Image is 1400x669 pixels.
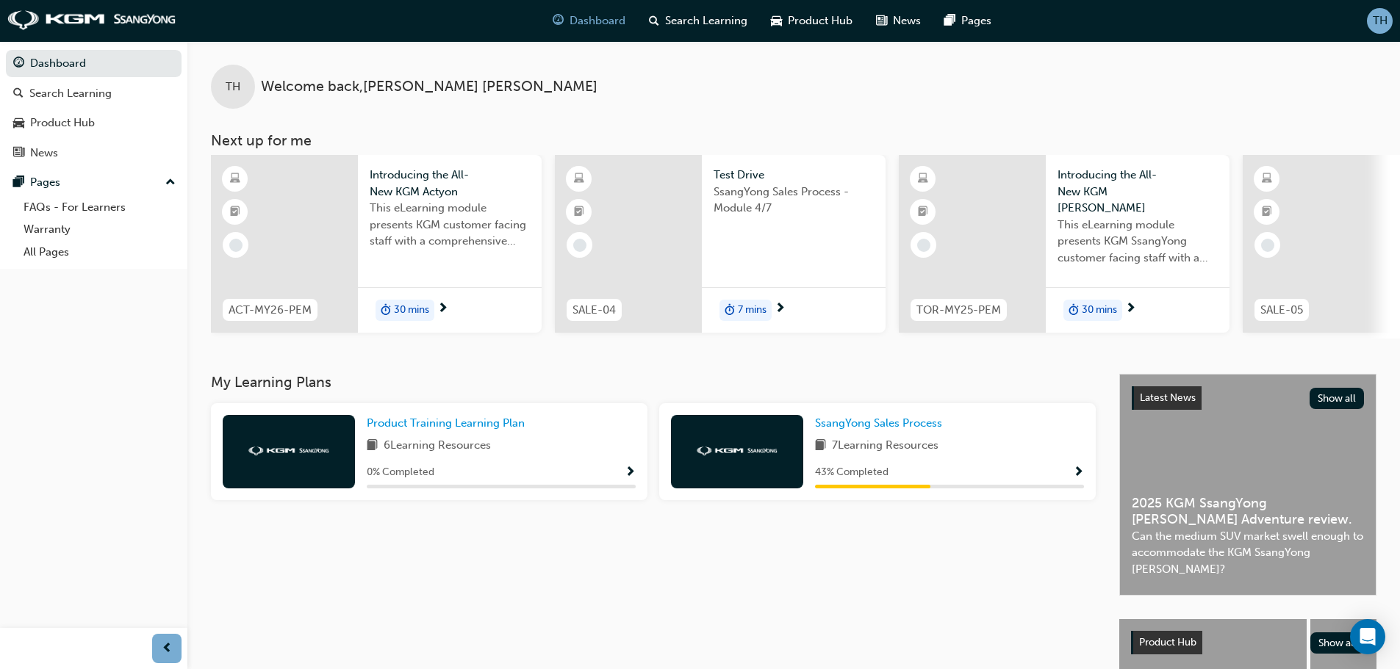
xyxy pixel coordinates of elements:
span: This eLearning module presents KGM SsangYong customer facing staff with a comprehensive introduct... [1058,217,1218,267]
a: Latest NewsShow all2025 KGM SsangYong [PERSON_NAME] Adventure review.Can the medium SUV market sw... [1119,374,1376,596]
span: Introducing the All-New KGM [PERSON_NAME] [1058,167,1218,217]
span: Search Learning [665,12,747,29]
a: search-iconSearch Learning [637,6,759,36]
span: learningResourceType_ELEARNING-icon [918,170,928,189]
button: DashboardSearch LearningProduct HubNews [6,47,182,169]
span: booktick-icon [918,203,928,222]
button: Show Progress [625,463,636,482]
span: SsangYong Sales Process [815,416,942,430]
span: car-icon [13,117,24,130]
span: duration-icon [381,301,391,320]
a: Latest NewsShow all [1132,386,1364,410]
a: SsangYong Sales Process [815,415,948,432]
span: 7 Learning Resources [832,437,938,455]
span: This eLearning module presents KGM customer facing staff with a comprehensive introduction to the... [370,200,530,250]
span: TH [226,79,240,95]
img: kgm [697,446,778,456]
span: book-icon [815,437,826,455]
span: TH [1373,12,1388,29]
span: learningRecordVerb_NONE-icon [573,239,586,252]
span: book-icon [367,437,378,455]
span: Welcome back , [PERSON_NAME] [PERSON_NAME] [261,79,597,95]
span: pages-icon [13,176,24,189]
span: search-icon [649,12,659,30]
span: TOR-MY25-PEM [916,302,1001,319]
span: learningRecordVerb_NONE-icon [917,239,930,252]
span: booktick-icon [574,203,584,222]
span: duration-icon [725,301,735,320]
span: guage-icon [13,57,24,70]
span: booktick-icon [1262,203,1272,222]
span: SALE-05 [1260,302,1303,319]
span: Show Progress [1073,466,1084,480]
a: SALE-04Test DriveSsangYong Sales Process - Module 4/7duration-icon7 mins [555,155,886,333]
span: SALE-04 [572,302,616,319]
span: guage-icon [553,12,564,30]
span: Test Drive [714,167,874,184]
div: News [30,145,58,162]
a: Product HubShow all [1131,631,1365,654]
span: 43 % Completed [815,464,889,481]
a: Product Training Learning Plan [367,415,531,432]
span: next-icon [775,303,786,316]
div: Open Intercom Messenger [1350,619,1385,654]
span: Latest News [1140,391,1196,404]
button: Show all [1310,388,1365,409]
h3: Next up for me [187,132,1400,149]
a: TOR-MY25-PEMIntroducing the All-New KGM [PERSON_NAME]This eLearning module presents KGM SsangYong... [899,155,1230,333]
img: kgm [248,446,329,456]
div: Pages [30,174,60,191]
span: SsangYong Sales Process - Module 4/7 [714,184,874,217]
div: Product Hub [30,115,95,131]
span: News [893,12,921,29]
a: Warranty [18,218,182,241]
span: next-icon [1125,303,1136,316]
a: All Pages [18,241,182,264]
span: Can the medium SUV market swell enough to accommodate the KGM SsangYong [PERSON_NAME]? [1132,528,1364,578]
span: 2025 KGM SsangYong [PERSON_NAME] Adventure review. [1132,495,1364,528]
h3: My Learning Plans [211,374,1096,391]
span: 6 Learning Resources [384,437,491,455]
a: news-iconNews [864,6,933,36]
span: prev-icon [162,640,173,658]
a: car-iconProduct Hub [759,6,864,36]
a: FAQs - For Learners [18,196,182,219]
span: learningRecordVerb_NONE-icon [229,239,243,252]
span: Show Progress [625,466,636,480]
span: Product Hub [1139,636,1196,648]
span: news-icon [13,147,24,160]
img: kgm [7,10,176,31]
a: ACT-MY26-PEMIntroducing the All-New KGM ActyonThis eLearning module presents KGM customer facing ... [211,155,542,333]
button: Show Progress [1073,463,1084,482]
span: next-icon [437,303,448,316]
a: Search Learning [6,80,182,107]
span: 7 mins [738,302,767,319]
span: up-icon [165,173,176,192]
span: duration-icon [1069,301,1079,320]
span: Product Training Learning Plan [367,416,525,430]
span: car-icon [771,12,782,30]
span: Introducing the All-New KGM Actyon [370,167,530,200]
button: Pages [6,169,182,196]
span: pages-icon [944,12,955,30]
span: booktick-icon [230,203,240,222]
span: Product Hub [788,12,852,29]
span: ACT-MY26-PEM [229,302,312,319]
span: learningRecordVerb_NONE-icon [1261,239,1274,252]
a: guage-iconDashboard [541,6,637,36]
span: Dashboard [570,12,625,29]
div: Search Learning [29,85,112,102]
span: learningResourceType_ELEARNING-icon [574,170,584,189]
span: Pages [961,12,991,29]
a: Dashboard [6,50,182,77]
span: 0 % Completed [367,464,434,481]
button: Show all [1310,632,1365,654]
a: Product Hub [6,109,182,137]
span: news-icon [876,12,887,30]
a: pages-iconPages [933,6,1003,36]
span: learningResourceType_ELEARNING-icon [1262,170,1272,189]
span: search-icon [13,87,24,101]
a: News [6,140,182,167]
